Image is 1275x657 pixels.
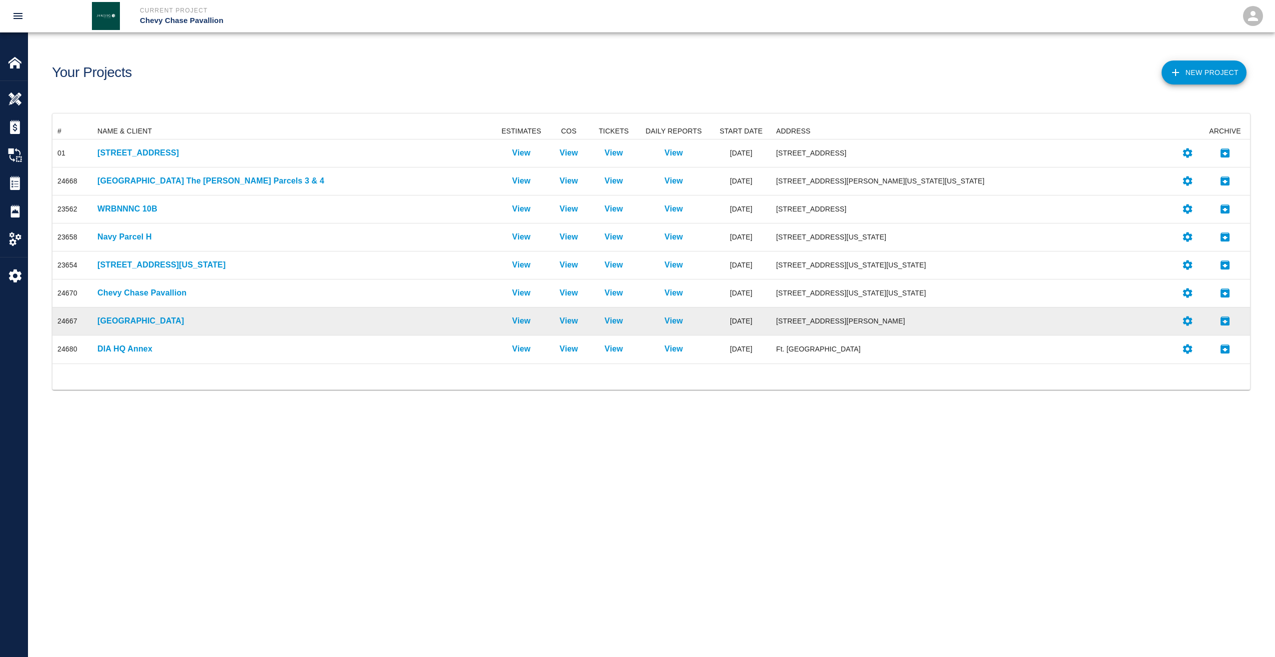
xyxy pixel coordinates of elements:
div: DAILY REPORTS [645,123,701,139]
a: View [664,175,683,187]
a: [STREET_ADDRESS][US_STATE] [97,259,492,271]
img: Janeiro Inc [92,2,120,30]
div: Ft. [GEOGRAPHIC_DATA] [776,344,1171,354]
p: Chevy Chase Pavallion [140,15,691,26]
div: 23654 [57,260,77,270]
p: View [605,175,623,187]
iframe: Chat Widget [1109,549,1275,657]
button: open drawer [6,4,30,28]
a: View [512,343,531,355]
div: ESTIMATES [502,123,542,139]
button: Settings [1178,255,1198,275]
a: View [560,287,578,299]
button: Settings [1178,199,1198,219]
div: ARCHIVE [1200,123,1250,139]
div: [DATE] [711,335,771,363]
a: View [560,231,578,243]
div: 23658 [57,232,77,242]
button: Settings [1178,283,1198,303]
a: View [512,147,531,159]
div: ADDRESS [771,123,1176,139]
div: NAME & CLIENT [97,123,152,139]
div: [STREET_ADDRESS] [776,148,1171,158]
div: 24667 [57,316,77,326]
a: View [605,343,623,355]
a: View [664,259,683,271]
div: [DATE] [711,251,771,279]
div: [DATE] [711,139,771,167]
a: View [664,343,683,355]
a: View [664,147,683,159]
div: TICKETS [599,123,629,139]
a: Navy Parcel H [97,231,492,243]
a: View [560,203,578,215]
div: # [57,123,61,139]
button: Settings [1178,143,1198,163]
p: View [664,287,683,299]
div: ARCHIVE [1209,123,1241,139]
a: View [512,231,531,243]
p: View [512,287,531,299]
button: Settings [1178,171,1198,191]
p: [GEOGRAPHIC_DATA] [97,315,492,327]
a: WRBNNNC 10B [97,203,492,215]
p: [STREET_ADDRESS] [97,147,492,159]
a: View [512,175,531,187]
div: 24670 [57,288,77,298]
div: [STREET_ADDRESS][US_STATE][US_STATE] [776,288,1171,298]
div: COS [561,123,577,139]
div: ADDRESS [776,123,811,139]
div: [STREET_ADDRESS][US_STATE] [776,232,1171,242]
p: View [664,315,683,327]
button: New Project [1162,60,1247,84]
a: Chevy Chase Pavallion [97,287,492,299]
a: View [512,259,531,271]
a: View [605,287,623,299]
div: TICKETS [592,123,637,139]
div: DAILY REPORTS [637,123,711,139]
p: View [560,147,578,159]
a: View [560,343,578,355]
a: View [560,175,578,187]
div: 24680 [57,344,77,354]
a: View [605,315,623,327]
p: View [605,203,623,215]
a: View [605,231,623,243]
div: ESTIMATES [497,123,547,139]
p: DIA HQ Annex [97,343,492,355]
a: View [560,315,578,327]
a: View [512,203,531,215]
a: View [664,231,683,243]
p: View [512,315,531,327]
h1: Your Projects [52,64,132,81]
a: View [664,203,683,215]
div: [DATE] [711,279,771,307]
div: 01 [57,148,65,158]
a: View [605,259,623,271]
p: View [560,259,578,271]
